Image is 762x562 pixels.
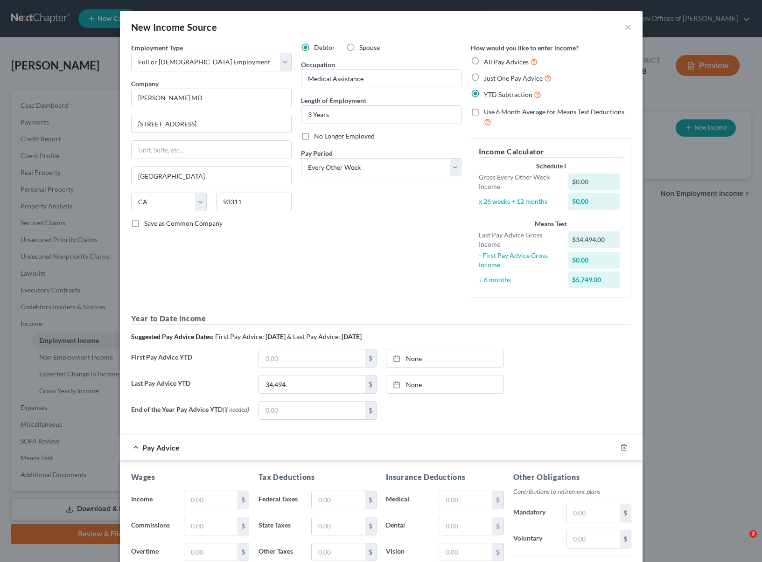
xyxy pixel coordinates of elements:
[474,173,564,191] div: Gross Every Other Week Income
[381,491,434,509] label: Medical
[568,271,620,288] div: $5,749.00
[365,517,376,535] div: $
[509,530,562,548] label: Voluntary
[142,443,180,452] span: Pay Advice
[126,375,254,401] label: Last Pay Advice YTD
[439,491,492,509] input: 0.00
[126,517,180,535] label: Commissions
[126,543,180,562] label: Overtime
[342,333,362,340] strong: [DATE]
[184,491,237,509] input: 0.00
[131,44,183,52] span: Employment Type
[381,517,434,535] label: Dental
[131,472,249,483] h5: Wages
[254,491,307,509] label: Federal Taxes
[365,543,376,561] div: $
[479,161,623,171] div: Schedule I
[144,219,223,227] span: Save as Common Company
[479,146,623,158] h5: Income Calculator
[365,349,376,367] div: $
[471,43,579,53] label: How would you like to enter income?
[238,517,249,535] div: $
[314,43,335,51] span: Debtor
[131,80,159,88] span: Company
[479,219,623,229] div: Means Test
[474,197,564,206] div: x 26 weeks ÷ 12 months
[365,375,376,393] div: $
[132,115,291,133] input: Enter address...
[365,402,376,419] div: $
[259,375,365,393] input: 0.00
[381,543,434,562] label: Vision
[287,333,340,340] span: & Last Pay Advice:
[513,472,631,483] h5: Other Obligations
[625,21,631,33] button: ×
[259,472,377,483] h5: Tax Deductions
[184,543,237,561] input: 0.00
[484,90,532,98] span: YTD Subtraction
[312,543,364,561] input: 0.00
[474,251,564,270] div: - First Pay Advice Gross Income
[301,60,335,69] label: Occupation
[474,230,564,249] div: Last Pay Advice Gross Income
[216,193,292,211] input: Enter zip...
[238,491,249,509] div: $
[215,333,264,340] span: First Pay Advice:
[509,504,562,522] label: Mandatory
[386,472,504,483] h5: Insurance Deductions
[259,402,365,419] input: 0.00
[238,543,249,561] div: $
[620,530,631,548] div: $
[131,313,631,325] h5: Year to Date Income
[365,491,376,509] div: $
[301,96,366,105] label: Length of Employment
[749,530,757,538] span: 2
[301,70,461,88] input: --
[386,375,503,393] a: None
[131,495,153,503] span: Income
[474,275,564,284] div: ÷ 6 months
[484,108,624,116] span: Use 6 Month Average for Means Test Deductions
[259,349,365,367] input: 0.00
[484,58,529,66] span: All Pay Advices
[359,43,380,51] span: Spouse
[314,132,375,140] span: No Longer Employed
[266,333,286,340] strong: [DATE]
[126,349,254,375] label: First Pay Advice YTD
[492,491,503,509] div: $
[132,141,291,159] input: Unit, Suite, etc...
[386,349,503,367] a: None
[566,530,619,548] input: 0.00
[439,543,492,561] input: 0.00
[492,543,503,561] div: $
[566,504,619,522] input: 0.00
[568,173,620,190] div: $0.00
[439,517,492,535] input: 0.00
[484,74,543,82] span: Just One Pay Advice
[568,193,620,210] div: $0.00
[730,530,753,553] iframe: Intercom live chat
[568,252,620,269] div: $0.00
[132,167,291,185] input: Enter city...
[131,21,217,34] div: New Income Source
[301,106,461,124] input: ex: 2 years
[184,517,237,535] input: 0.00
[312,517,364,535] input: 0.00
[301,149,333,157] span: Pay Period
[312,491,364,509] input: 0.00
[254,543,307,562] label: Other Taxes
[513,487,631,496] p: Contributions to retirement plans
[492,517,503,535] div: $
[620,504,631,522] div: $
[131,89,292,107] input: Search company by name...
[131,333,214,340] strong: Suggested Pay Advice Dates:
[254,517,307,535] label: State Taxes
[223,405,249,413] span: (if needed)
[126,401,254,427] label: End of the Year Pay Advice YTD
[568,231,620,248] div: $34,494.00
